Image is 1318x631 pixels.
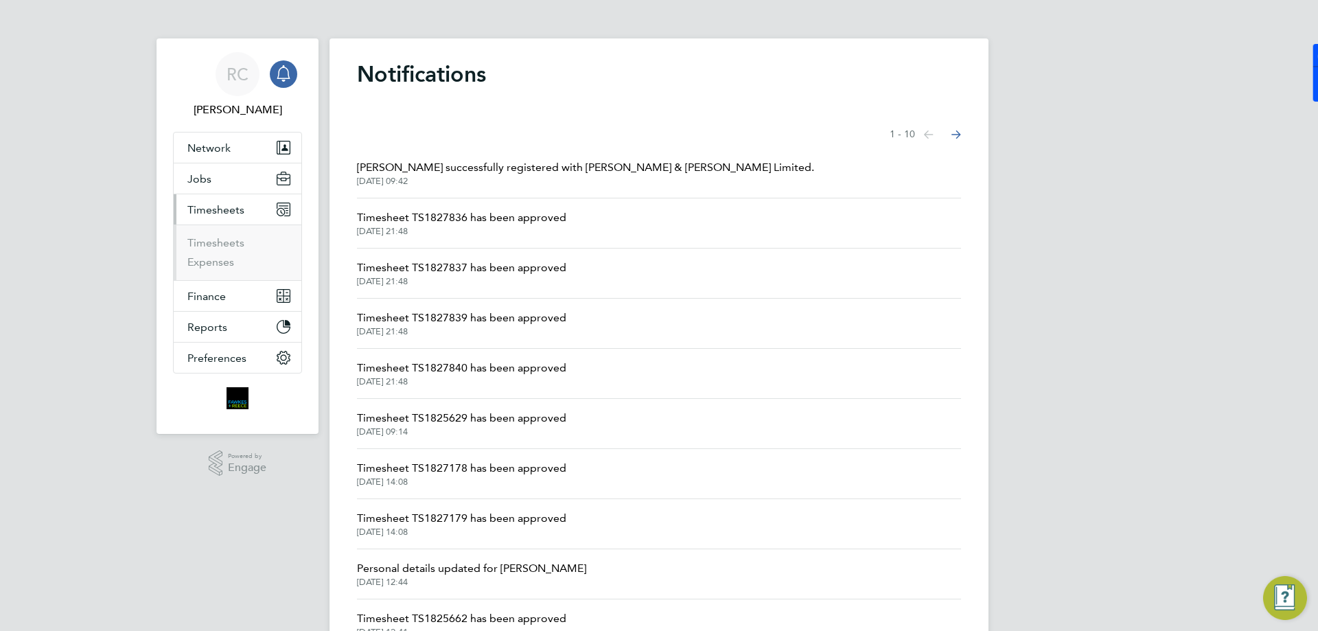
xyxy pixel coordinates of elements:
[173,387,302,409] a: Go to home page
[357,510,566,538] a: Timesheet TS1827179 has been approved[DATE] 14:08
[228,462,266,474] span: Engage
[187,141,231,154] span: Network
[187,352,246,365] span: Preferences
[357,460,566,477] span: Timesheet TS1827178 has been approved
[357,510,566,527] span: Timesheet TS1827179 has been approved
[174,225,301,280] div: Timesheets
[357,577,586,588] span: [DATE] 12:44
[357,610,566,627] span: Timesheet TS1825662 has been approved
[209,450,267,477] a: Powered byEngage
[187,236,244,249] a: Timesheets
[357,360,566,387] a: Timesheet TS1827840 has been approved[DATE] 21:48
[227,387,248,409] img: bromak-logo-retina.png
[174,163,301,194] button: Jobs
[357,260,566,276] span: Timesheet TS1827837 has been approved
[357,527,566,538] span: [DATE] 14:08
[357,209,566,237] a: Timesheet TS1827836 has been approved[DATE] 21:48
[357,260,566,287] a: Timesheet TS1827837 has been approved[DATE] 21:48
[173,52,302,118] a: RC[PERSON_NAME]
[228,450,266,462] span: Powered by
[357,560,586,577] span: Personal details updated for [PERSON_NAME]
[357,410,566,437] a: Timesheet TS1825629 has been approved[DATE] 09:14
[174,281,301,311] button: Finance
[187,255,234,268] a: Expenses
[157,38,319,434] nav: Main navigation
[357,376,566,387] span: [DATE] 21:48
[890,128,915,141] span: 1 - 10
[357,560,586,588] a: Personal details updated for [PERSON_NAME][DATE] 12:44
[227,65,248,83] span: RC
[174,312,301,342] button: Reports
[357,226,566,237] span: [DATE] 21:48
[890,121,961,148] nav: Select page of notifications list
[187,203,244,216] span: Timesheets
[357,310,566,337] a: Timesheet TS1827839 has been approved[DATE] 21:48
[173,102,302,118] span: Robyn Clarke
[187,172,211,185] span: Jobs
[357,426,566,437] span: [DATE] 09:14
[357,159,814,176] span: [PERSON_NAME] successfully registered with [PERSON_NAME] & [PERSON_NAME] Limited.
[357,276,566,287] span: [DATE] 21:48
[357,176,814,187] span: [DATE] 09:42
[357,326,566,337] span: [DATE] 21:48
[174,133,301,163] button: Network
[187,290,226,303] span: Finance
[357,310,566,326] span: Timesheet TS1827839 has been approved
[357,60,961,88] h1: Notifications
[174,194,301,225] button: Timesheets
[357,410,566,426] span: Timesheet TS1825629 has been approved
[357,159,814,187] a: [PERSON_NAME] successfully registered with [PERSON_NAME] & [PERSON_NAME] Limited.[DATE] 09:42
[357,477,566,487] span: [DATE] 14:08
[1263,576,1307,620] button: Engage Resource Center
[357,360,566,376] span: Timesheet TS1827840 has been approved
[357,460,566,487] a: Timesheet TS1827178 has been approved[DATE] 14:08
[174,343,301,373] button: Preferences
[187,321,227,334] span: Reports
[357,209,566,226] span: Timesheet TS1827836 has been approved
